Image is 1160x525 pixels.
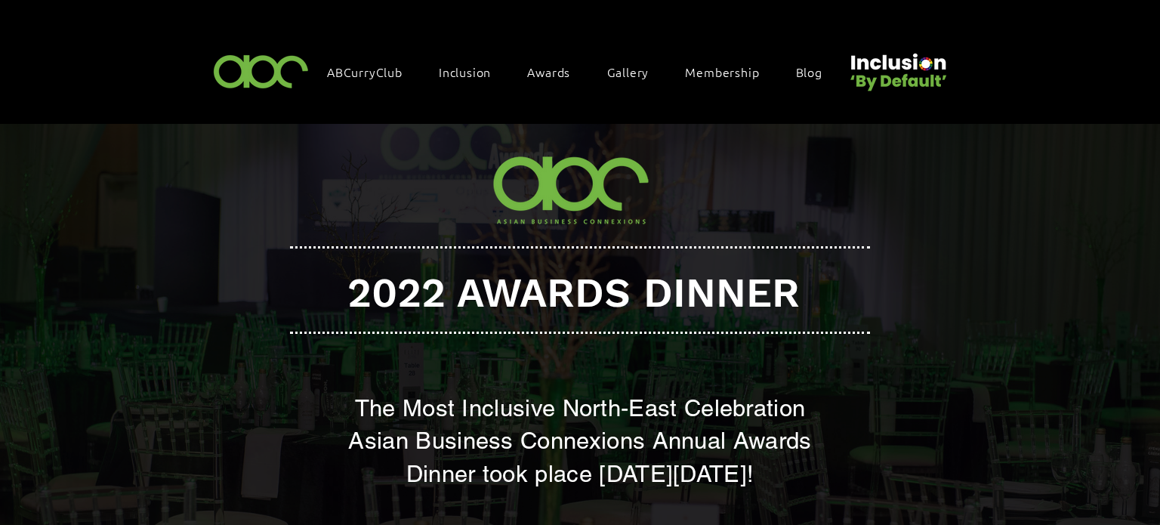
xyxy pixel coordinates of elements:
[327,63,403,80] span: ABCurryClub
[439,63,491,80] span: Inclusion
[319,56,845,88] nav: Site
[685,63,759,80] span: Membership
[209,48,313,93] img: ABC-Logo-Blank-Background-01-01-2.png
[319,56,425,88] a: ABCurryClub
[607,63,649,80] span: Gallery
[527,63,570,80] span: Awards
[348,394,811,487] span: The Most Inclusive North-East Celebration Asian Business Connexions Annual Awards Dinner took pla...
[347,269,800,317] span: 2022 AWARDS DINNER
[845,41,949,93] img: Untitled design (22).png
[600,56,672,88] a: Gallery
[520,56,593,88] div: Awards
[788,56,845,88] a: Blog
[677,56,782,88] a: Membership
[431,56,514,88] div: Inclusion
[483,144,662,236] img: ABC-Logo-Blank-Background-01-01-2.png
[796,63,822,80] span: Blog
